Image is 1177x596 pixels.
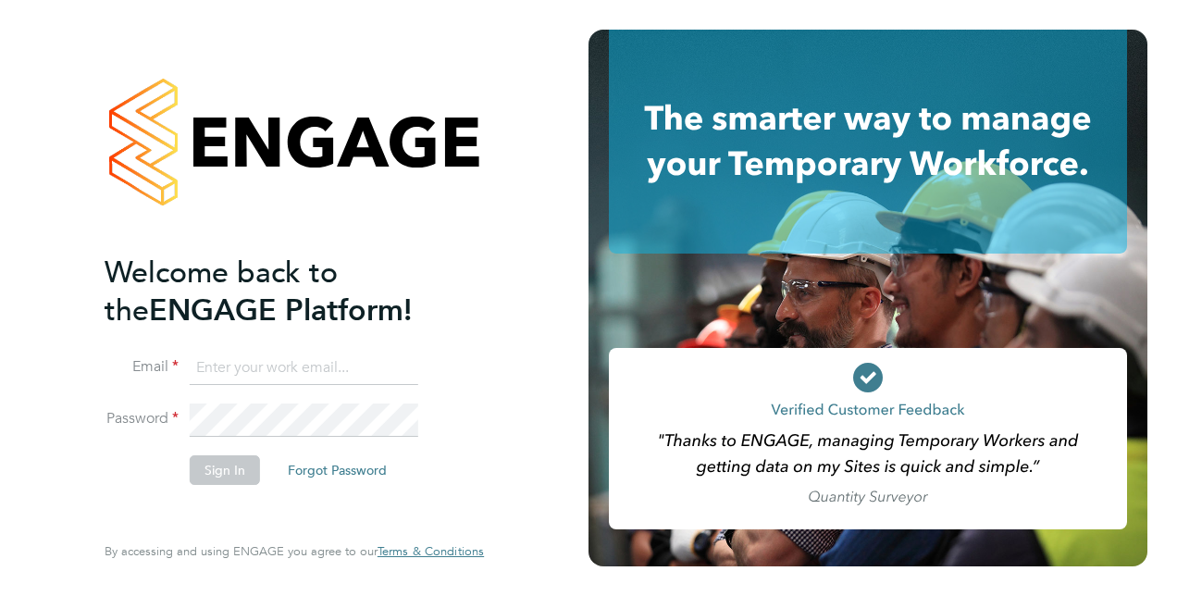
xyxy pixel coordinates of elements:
[105,409,179,428] label: Password
[105,543,484,559] span: By accessing and using ENGAGE you agree to our
[105,254,465,329] h2: ENGAGE Platform!
[378,544,484,559] a: Terms & Conditions
[378,543,484,559] span: Terms & Conditions
[105,255,338,329] span: Welcome back to the
[105,357,179,377] label: Email
[273,455,402,485] button: Forgot Password
[190,352,418,385] input: Enter your work email...
[190,455,260,485] button: Sign In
